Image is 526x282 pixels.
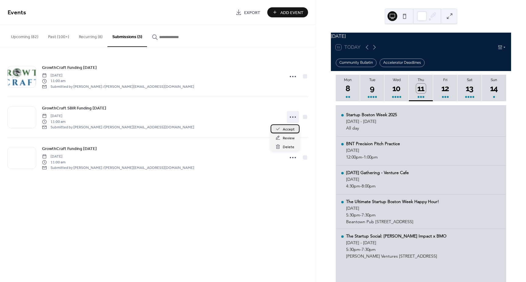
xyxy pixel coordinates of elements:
div: Fri [435,78,456,82]
button: Sun14 [482,75,506,102]
button: Wed10 [384,75,409,102]
span: 1:00pm [364,154,378,160]
span: 11:00 am [42,78,194,84]
a: GrowthCraft SBIR Funding [DATE] [42,105,106,112]
span: 4:30pm [346,183,360,189]
div: 8 [343,84,353,94]
button: Fri12 [433,75,458,102]
div: Tue [362,78,383,82]
div: 12 [440,84,451,94]
span: - [360,183,362,189]
div: The Startup Social: [PERSON_NAME] Impact x BMO [346,233,447,239]
span: 8:00pm [362,183,376,189]
span: Delete [283,144,294,150]
div: Community Bulletin [336,59,377,67]
span: 7:30pm [362,212,376,218]
button: Thu11 [409,75,433,102]
div: Wed [386,78,407,82]
span: [DATE] [42,154,194,159]
div: 13 [465,84,475,94]
a: Export [231,7,265,17]
div: Thu [411,78,431,82]
div: [DATE] [346,148,400,153]
span: 7:30pm [362,247,376,252]
span: Submitted by [PERSON_NAME] / [PERSON_NAME][EMAIL_ADDRESS][DOMAIN_NAME] [42,124,194,130]
span: GrowthCraft Funding [DATE] [42,65,97,71]
button: Mon8 [336,75,360,102]
a: GrowthCraft Funding [DATE] [42,64,97,71]
span: 11:00 am [42,159,194,165]
span: 12:00pm [346,154,362,160]
button: Tue9 [360,75,384,102]
span: Submitted by [PERSON_NAME] / [PERSON_NAME][EMAIL_ADDRESS][DOMAIN_NAME] [42,165,194,171]
div: [DATE] - [DATE] [346,240,447,245]
button: Sat13 [458,75,482,102]
div: 9 [367,84,377,94]
div: Startup Boston Week 2025 [346,112,397,117]
span: [DATE] [42,73,194,78]
div: [DATE] - [DATE] [346,119,397,124]
div: BNT Precision Pitch Practice [346,141,400,146]
span: Review [283,135,295,141]
span: Events [8,7,26,19]
span: Submitted by [PERSON_NAME] / [PERSON_NAME][EMAIL_ADDRESS][DOMAIN_NAME] [42,84,194,89]
span: 11:00 am [42,119,194,124]
span: - [360,212,362,218]
a: GrowthCraft Funding [DATE] [42,145,97,152]
button: Upcoming (82) [6,25,43,46]
div: 11 [416,84,426,94]
div: [DATE] [331,33,511,40]
span: 5:30pm [346,247,360,252]
div: The Ultimate Startup Boston Week Happy Hour! [346,199,439,204]
span: [DATE] [42,113,194,119]
div: 10 [392,84,402,94]
button: Add Event [267,7,308,17]
button: Submissions (3) [107,25,147,47]
div: [PERSON_NAME] Ventures [STREET_ADDRESS] [346,253,447,259]
span: Export [244,9,260,16]
div: 14 [489,84,499,94]
div: [DATE] Gathering - Venture Cafe [346,170,409,175]
span: GrowthCraft SBIR Funding [DATE] [42,105,106,112]
span: GrowthCraft Funding [DATE] [42,146,97,152]
div: Accelerator Deadlines [380,59,425,67]
button: Past (100+) [43,25,74,46]
div: Mon [338,78,358,82]
span: - [362,154,364,160]
span: 5:30pm [346,212,360,218]
span: - [360,247,362,252]
span: Accept [283,126,295,133]
button: Recurring (8) [74,25,107,46]
div: Sat [459,78,480,82]
div: [DATE] [346,205,439,211]
div: Sun [484,78,504,82]
div: Beantown Pub [STREET_ADDRESS] [346,219,439,224]
div: [DATE] [346,177,409,182]
div: All day [346,125,397,131]
span: Add Event [280,9,303,16]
